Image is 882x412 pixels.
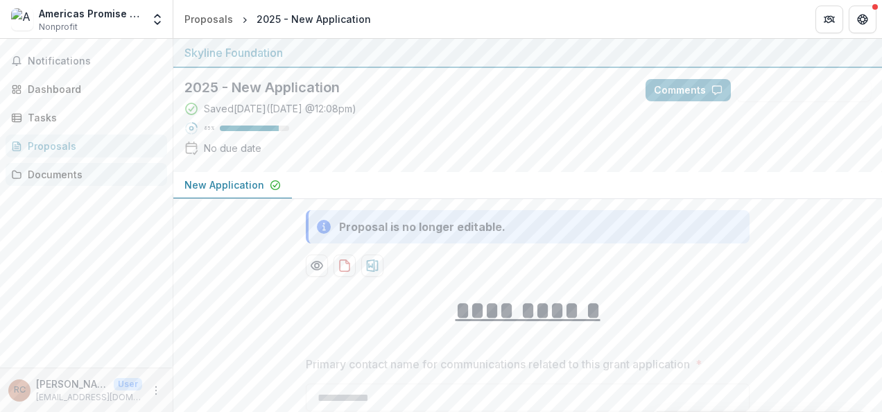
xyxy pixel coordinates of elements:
[114,378,142,390] p: User
[6,78,167,101] a: Dashboard
[361,255,383,277] button: download-proposal
[11,8,33,31] img: Americas Promise The Alliance For Youth
[14,386,26,395] div: Rosie Connor
[184,12,233,26] div: Proposals
[39,6,142,21] div: Americas Promise The Alliance For Youth
[179,9,239,29] a: Proposals
[184,178,264,192] p: New Application
[28,55,162,67] span: Notifications
[204,123,214,133] p: 85 %
[6,50,167,72] button: Notifications
[6,106,167,129] a: Tasks
[306,356,690,372] p: Primary contact name for communications related to this grant application
[184,44,871,61] div: Skyline Foundation
[36,391,142,404] p: [EMAIL_ADDRESS][DOMAIN_NAME]
[148,6,167,33] button: Open entity switcher
[148,382,164,399] button: More
[257,12,371,26] div: 2025 - New Application
[339,218,505,235] div: Proposal is no longer editable.
[736,79,871,101] button: Answer Suggestions
[6,163,167,186] a: Documents
[204,101,356,116] div: Saved [DATE] ( [DATE] @ 12:08pm )
[179,9,377,29] nav: breadcrumb
[28,139,156,153] div: Proposals
[306,255,328,277] button: Preview 08ca6864-f959-427e-9654-0c7fd9528959-0.pdf
[646,79,731,101] button: Comments
[334,255,356,277] button: download-proposal
[36,377,108,391] p: [PERSON_NAME]
[849,6,876,33] button: Get Help
[204,141,261,155] div: No due date
[28,167,156,182] div: Documents
[39,21,78,33] span: Nonprofit
[6,135,167,157] a: Proposals
[28,110,156,125] div: Tasks
[28,82,156,96] div: Dashboard
[815,6,843,33] button: Partners
[184,79,623,96] h2: 2025 - New Application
